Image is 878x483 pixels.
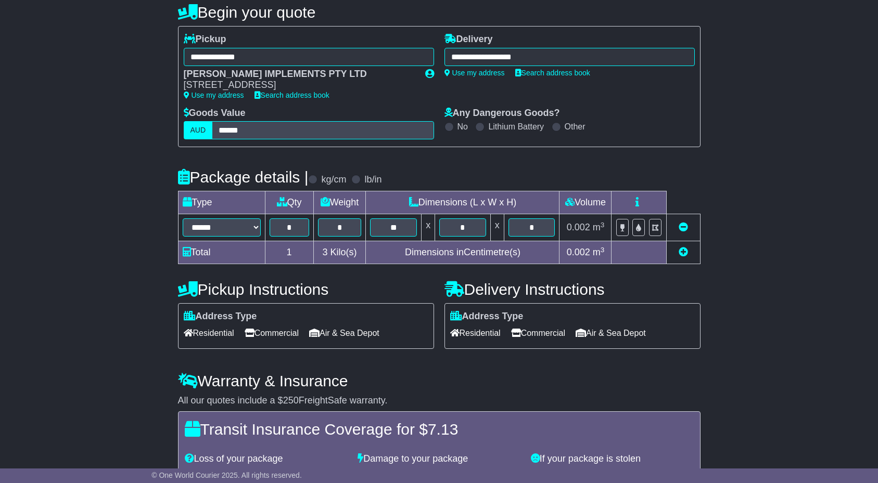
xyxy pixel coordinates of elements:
[185,421,694,438] h4: Transit Insurance Coverage for $
[567,247,590,257] span: 0.002
[593,247,605,257] span: m
[457,122,468,132] label: No
[255,91,329,99] a: Search address book
[283,395,299,406] span: 250
[565,122,586,132] label: Other
[180,453,353,465] div: Loss of your package
[366,241,559,264] td: Dimensions in Centimetre(s)
[178,241,265,264] td: Total
[184,91,244,99] a: Use my address
[488,122,544,132] label: Lithium Battery
[184,311,257,322] label: Address Type
[490,214,504,241] td: x
[444,281,701,298] h4: Delivery Instructions
[178,281,434,298] h4: Pickup Instructions
[364,174,381,186] label: lb/in
[601,221,605,229] sup: 3
[366,191,559,214] td: Dimensions (L x W x H)
[178,395,701,407] div: All our quotes include a $ FreightSafe warranty.
[567,222,590,232] span: 0.002
[450,325,501,341] span: Residential
[526,453,699,465] div: If your package is stolen
[184,69,415,80] div: [PERSON_NAME] IMPLEMENTS PTY LTD
[265,241,313,264] td: 1
[309,325,379,341] span: Air & Sea Depot
[184,108,246,119] label: Goods Value
[428,421,458,438] span: 7.13
[593,222,605,232] span: m
[422,214,435,241] td: x
[444,34,493,45] label: Delivery
[313,241,366,264] td: Kilo(s)
[450,311,524,322] label: Address Type
[178,168,309,186] h4: Package details |
[444,108,560,119] label: Any Dangerous Goods?
[178,191,265,214] td: Type
[245,325,299,341] span: Commercial
[352,453,526,465] div: Damage to your package
[178,4,701,21] h4: Begin your quote
[322,247,327,257] span: 3
[679,247,688,257] a: Add new item
[511,325,565,341] span: Commercial
[515,69,590,77] a: Search address book
[559,191,612,214] td: Volume
[184,34,226,45] label: Pickup
[184,80,415,91] div: [STREET_ADDRESS]
[265,191,313,214] td: Qty
[178,372,701,389] h4: Warranty & Insurance
[184,121,213,139] label: AUD
[313,191,366,214] td: Weight
[184,325,234,341] span: Residential
[321,174,346,186] label: kg/cm
[679,222,688,232] a: Remove this item
[444,69,505,77] a: Use my address
[151,471,302,479] span: © One World Courier 2025. All rights reserved.
[576,325,646,341] span: Air & Sea Depot
[601,246,605,254] sup: 3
